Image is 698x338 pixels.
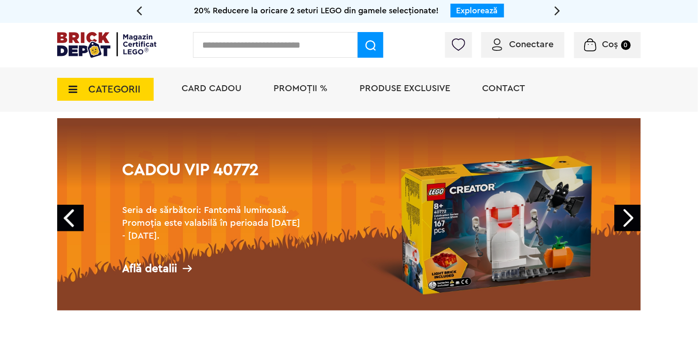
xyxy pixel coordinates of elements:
small: 0 [621,40,631,50]
a: Prev [57,205,84,231]
span: Conectare [509,40,553,49]
span: CATEGORII [88,84,140,94]
a: Card Cadou [182,84,242,93]
h2: Seria de sărbători: Fantomă luminoasă. Promoția este valabilă în perioada [DATE] - [DATE]. [122,204,305,242]
h1: Cadou VIP 40772 [122,162,305,195]
a: Produse exclusive [360,84,450,93]
a: Cadou VIP 40772Seria de sărbători: Fantomă luminoasă. Promoția este valabilă în perioada [DATE] -... [57,118,641,311]
a: Next [614,205,641,231]
span: Coș [602,40,618,49]
span: 20% Reducere la oricare 2 seturi LEGO din gamele selecționate! [194,6,439,15]
a: Contact [482,84,525,93]
a: Conectare [492,40,553,49]
a: Explorează [456,6,498,15]
div: Află detalii [122,263,305,274]
a: PROMOȚII % [274,84,328,93]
